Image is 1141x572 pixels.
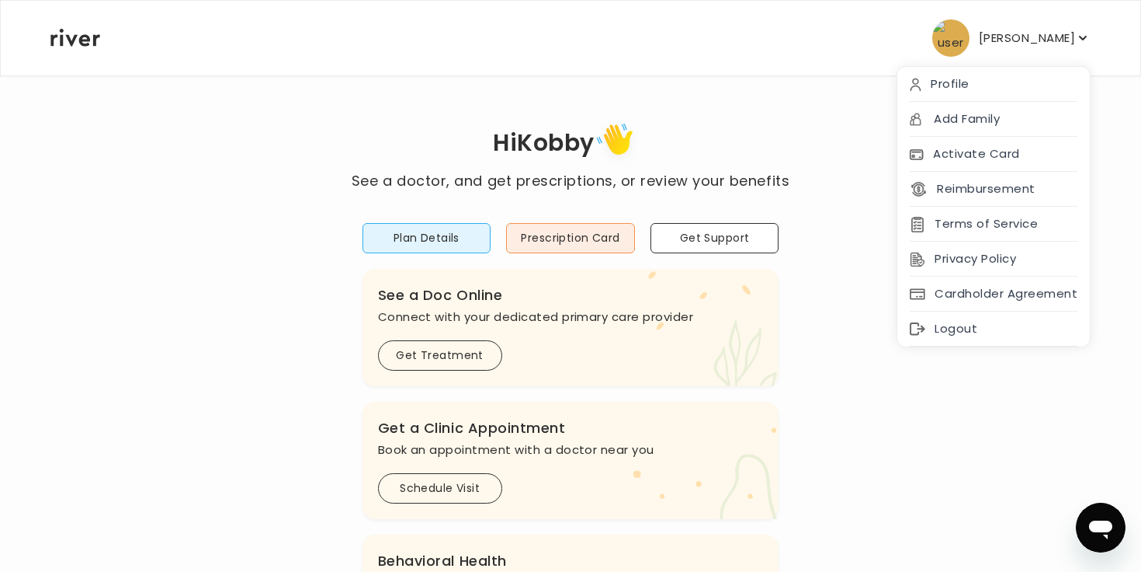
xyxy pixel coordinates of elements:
[897,137,1090,172] div: Activate Card
[352,118,789,170] h1: Hi Kobby
[979,27,1075,49] p: [PERSON_NAME]
[1076,503,1125,553] iframe: Button to launch messaging window
[897,277,1090,312] div: Cardholder Agreement
[362,223,491,253] button: Plan Details
[352,170,789,192] p: See a doctor, and get prescriptions, or review your benefits
[910,178,1035,200] button: Reimbursement
[378,306,764,328] p: Connect with your dedicated primary care provider
[378,439,764,461] p: Book an appointment with a doctor near you
[932,19,1091,57] button: user avatar[PERSON_NAME]
[897,67,1090,102] div: Profile
[897,242,1090,277] div: Privacy Policy
[650,223,779,253] button: Get Support
[378,417,764,439] h3: Get a Clinic Appointment
[932,19,969,57] img: user avatar
[378,473,502,504] button: Schedule Visit
[378,284,764,306] h3: See a Doc Online
[506,223,635,253] button: Prescription Card
[378,550,764,572] h3: Behavioral Health
[897,207,1090,242] div: Terms of Service
[897,102,1090,137] div: Add Family
[897,312,1090,347] div: Logout
[378,340,502,371] button: Get Treatment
